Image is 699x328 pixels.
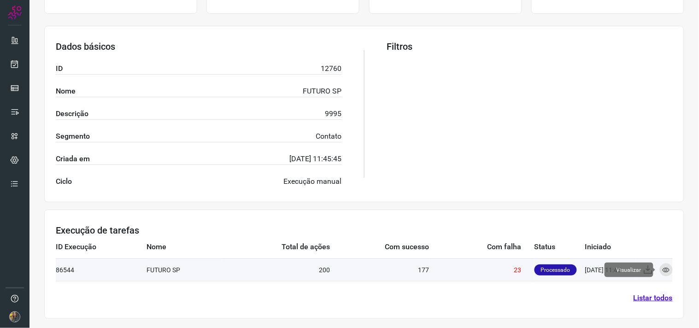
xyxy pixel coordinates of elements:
p: 9995 [325,108,342,119]
label: Segmento [56,131,90,142]
td: Nome [147,236,222,258]
img: Logo [8,6,22,19]
td: Status [535,236,585,258]
td: Iniciado [585,236,636,258]
img: 7a73bbd33957484e769acd1c40d0590e.JPG [9,311,20,322]
p: Execução manual [284,176,342,187]
p: FUTURO SP [303,86,342,97]
p: 12760 [321,63,342,74]
h3: Execução de tarefas [56,225,673,236]
p: Processado [535,264,577,275]
td: Com sucesso [330,236,429,258]
td: 86544 [56,258,147,281]
td: Total de ações [222,236,330,258]
label: ID [56,63,63,74]
a: Listar todos [634,293,673,304]
td: FUTURO SP [147,258,222,281]
label: Criada em [56,153,90,164]
p: [DATE] 11:45:45 [290,153,342,164]
label: Nome [56,86,76,97]
label: Descrição [56,108,88,119]
h3: Dados básicos [56,41,342,52]
td: Com falha [429,236,535,258]
td: [DATE] 11:45 [585,258,636,281]
h3: Filtros [387,41,673,52]
td: ID Execução [56,236,147,258]
td: 177 [330,258,429,281]
p: Contato [316,131,342,142]
label: Ciclo [56,176,72,187]
td: 23 [429,258,535,281]
span: Visualizar [605,263,653,277]
td: 200 [222,258,330,281]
